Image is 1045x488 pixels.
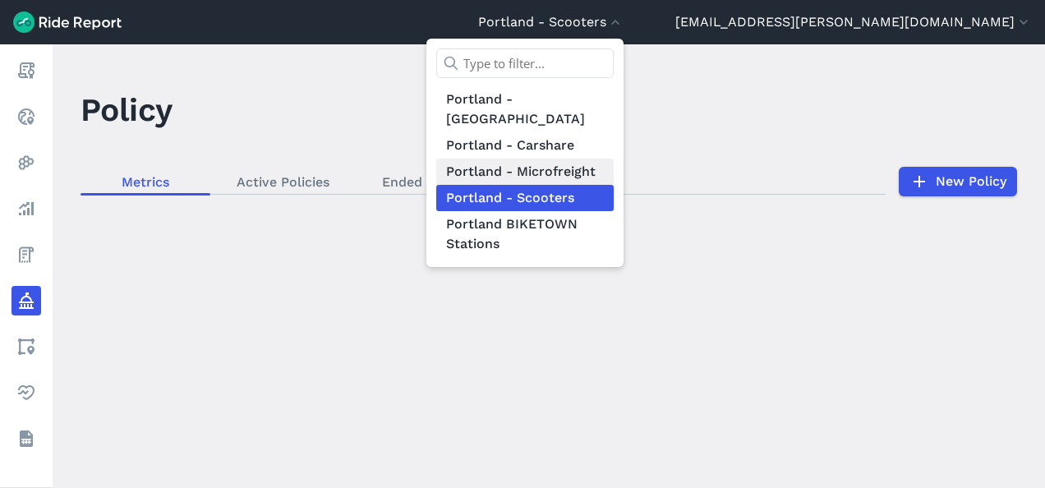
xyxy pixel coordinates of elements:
a: Portland BIKETOWN Stations [436,211,614,257]
a: Portland - [GEOGRAPHIC_DATA] [436,86,614,132]
input: Type to filter... [436,48,614,78]
a: Portland - Microfreight [436,159,614,185]
a: Portland - Carshare [436,132,614,159]
a: Portland - Scooters [436,185,614,211]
